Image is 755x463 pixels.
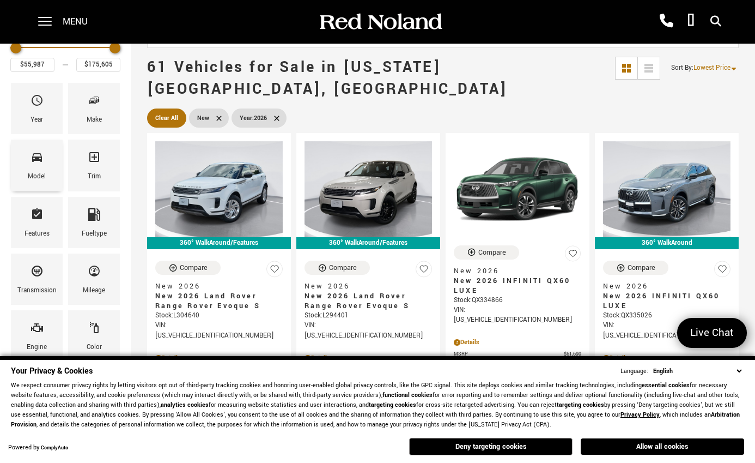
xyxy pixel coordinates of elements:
div: Fueltype [82,228,107,240]
a: MSRP $61,690 [454,350,581,358]
a: Live Chat [677,318,747,348]
span: New [197,111,209,125]
a: New 2026New 2026 Land Rover Range Rover Evoque S [305,281,432,311]
div: Stock : L294401 [305,311,432,321]
a: New 2026New 2026 INFINITI QX60 LUXE [603,281,730,311]
span: Engine [31,318,44,341]
span: Year [31,91,44,114]
button: Compare Vehicle [305,261,370,275]
span: New 2026 [603,281,722,291]
div: Pricing Details - New 2026 Land Rover Range Rover Evoque S With Navigation & AWD [305,353,432,363]
strong: targeting cookies [557,401,604,409]
div: MileageMileage [68,254,120,305]
div: Stock : QX335026 [603,311,730,321]
button: Compare Vehicle [454,245,519,260]
p: We respect consumer privacy rights by letting visitors opt out of third-party tracking cookies an... [11,381,744,430]
img: 2026 INFINITI QX60 LUXE [603,141,730,237]
a: New 2026New 2026 INFINITI QX60 LUXE [454,266,581,296]
span: Year : [240,114,254,122]
strong: functional cookies [382,391,433,399]
div: Minimum Price [10,43,21,53]
button: Save Vehicle [416,261,432,282]
div: VIN: [US_VEHICLE_IDENTIFICATION_NUMBER] [603,321,730,340]
div: TransmissionTransmission [11,254,63,305]
div: Stock : QX334866 [454,296,581,305]
span: MSRP [454,350,564,358]
span: Color [88,318,101,341]
a: Privacy Policy [620,411,660,419]
div: MakeMake [68,83,120,134]
div: Maximum Price [109,43,120,53]
span: New 2026 Land Rover Range Rover Evoque S [305,291,424,311]
select: Language Select [650,366,744,376]
div: Language: [620,368,648,375]
button: Compare Vehicle [603,261,668,275]
div: YearYear [11,83,63,134]
div: Engine [27,341,47,353]
span: Make [88,91,101,114]
strong: essential cookies [642,381,690,389]
div: Trim [88,171,101,183]
button: Allow all cookies [581,438,744,455]
div: Price [10,39,120,72]
span: Sort By : [671,63,693,73]
span: Transmission [31,262,44,285]
span: 61 Vehicles for Sale in [US_STATE][GEOGRAPHIC_DATA], [GEOGRAPHIC_DATA] [147,57,508,100]
span: Model [31,148,44,171]
div: Features [25,228,50,240]
strong: targeting cookies [369,401,416,409]
span: Lowest Price [693,63,730,73]
div: Compare [628,263,655,273]
div: Pricing Details - New 2026 INFINITI QX60 LUXE With Navigation & AWD [454,338,581,347]
input: Minimum [10,58,54,72]
div: 360° WalkAround [595,237,739,249]
a: New 2026New 2026 Land Rover Range Rover Evoque S [155,281,283,311]
div: Pricing Details - New 2026 INFINITI QX60 LUXE With Navigation & AWD [603,353,730,363]
span: Mileage [88,262,101,285]
div: Stock : L304640 [155,311,283,321]
div: FeaturesFeatures [11,197,63,248]
span: New 2026 [155,281,275,291]
span: New 2026 INFINITI QX60 LUXE [454,276,573,296]
img: 2026 Land Rover Range Rover Evoque S [305,141,432,237]
span: 2026 [240,111,267,125]
div: Color [87,341,102,353]
div: ColorColor [68,310,120,362]
strong: analytics cookies [161,401,209,409]
div: Compare [180,263,208,273]
div: Transmission [17,285,57,297]
div: Pricing Details - New 2026 Land Rover Range Rover Evoque S With Navigation & AWD [155,353,283,363]
div: 360° WalkAround/Features [147,237,291,249]
button: Save Vehicle [714,261,730,282]
div: Powered by [8,444,68,452]
div: VIN: [US_VEHICLE_IDENTIFICATION_NUMBER] [305,321,432,340]
span: Features [31,205,44,228]
span: Live Chat [685,326,739,340]
div: VIN: [US_VEHICLE_IDENTIFICATION_NUMBER] [155,321,283,340]
div: VIN: [US_VEHICLE_IDENTIFICATION_NUMBER] [454,305,581,325]
button: Deny targeting cookies [409,438,573,455]
span: New 2026 INFINITI QX60 LUXE [603,291,722,311]
div: Year [31,114,43,126]
span: New 2026 [454,266,573,276]
img: 2026 INFINITI QX60 LUXE [454,141,581,237]
input: Maximum [76,58,120,72]
span: Trim [88,148,101,171]
div: Make [87,114,102,126]
a: ComplyAuto [41,444,68,452]
div: Compare [329,263,357,273]
span: New 2026 [305,281,424,291]
button: Save Vehicle [565,245,581,267]
img: 2026 Land Rover Range Rover Evoque S [155,141,283,237]
span: New 2026 Land Rover Range Rover Evoque S [155,291,275,311]
span: Your Privacy & Cookies [11,365,93,377]
div: EngineEngine [11,310,63,362]
div: 360° WalkAround/Features [296,237,440,249]
div: Mileage [83,285,105,297]
span: Clear All [155,111,178,125]
div: Model [28,171,46,183]
div: ModelModel [11,140,63,191]
button: Save Vehicle [266,261,283,282]
span: Fueltype [88,205,101,228]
